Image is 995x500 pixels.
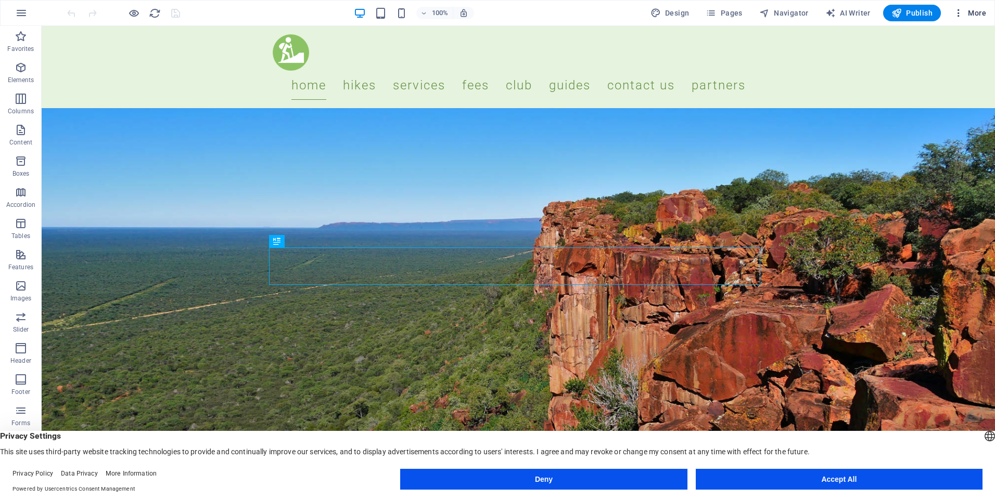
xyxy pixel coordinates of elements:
p: Images [10,294,32,302]
span: Navigator [759,8,809,18]
p: Content [9,138,32,147]
p: Favorites [7,45,34,53]
button: More [949,5,990,21]
button: 100% [416,7,453,19]
button: Click here to leave preview mode and continue editing [127,7,140,19]
p: Header [10,357,31,365]
span: Pages [706,8,742,18]
button: Navigator [755,5,813,21]
span: More [953,8,986,18]
p: Accordion [6,201,35,209]
button: Design [646,5,694,21]
h6: 100% [432,7,449,19]
button: Publish [883,5,941,21]
i: On resize automatically adjust zoom level to fit chosen device. [459,8,468,18]
p: Features [8,263,33,271]
button: reload [148,7,161,19]
p: Footer [11,388,30,396]
p: Slider [13,325,29,334]
span: Design [650,8,690,18]
span: Publish [891,8,933,18]
p: Elements [8,76,34,84]
p: Boxes [12,169,30,178]
div: Design (Ctrl+Alt+Y) [646,5,694,21]
span: AI Writer [825,8,871,18]
p: Columns [8,107,34,115]
i: Reload page [149,7,161,19]
p: Tables [11,232,30,240]
button: Pages [701,5,746,21]
p: Forms [11,419,30,427]
button: AI Writer [821,5,875,21]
